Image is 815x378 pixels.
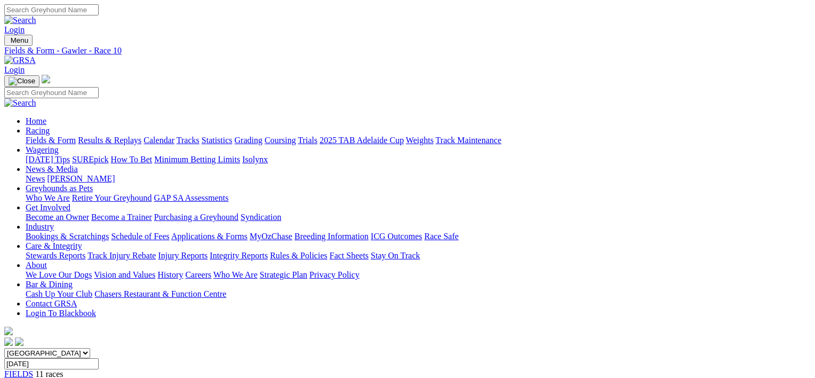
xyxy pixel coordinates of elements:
a: Trials [298,136,317,145]
div: Greyhounds as Pets [26,193,803,203]
span: Menu [11,36,28,44]
a: Stewards Reports [26,251,85,260]
a: Injury Reports [158,251,207,260]
a: Coursing [265,136,296,145]
a: Care & Integrity [26,241,82,250]
img: twitter.svg [15,337,23,346]
a: Weights [406,136,434,145]
a: Track Maintenance [436,136,501,145]
a: We Love Our Dogs [26,270,92,279]
a: Calendar [143,136,174,145]
a: Get Involved [26,203,70,212]
img: GRSA [4,56,36,65]
a: Privacy Policy [309,270,359,279]
input: Search [4,4,99,15]
input: Select date [4,358,99,369]
a: News [26,174,45,183]
a: MyOzChase [250,232,292,241]
a: Chasers Restaurant & Function Centre [94,289,226,298]
a: Bookings & Scratchings [26,232,109,241]
div: Care & Integrity [26,251,803,261]
a: Breeding Information [294,232,369,241]
a: Fields & Form [26,136,76,145]
a: GAP SA Assessments [154,193,229,202]
a: Results & Replays [78,136,141,145]
button: Toggle navigation [4,75,39,87]
a: Minimum Betting Limits [154,155,240,164]
a: Login To Blackbook [26,309,96,318]
img: facebook.svg [4,337,13,346]
div: Industry [26,232,803,241]
a: Industry [26,222,54,231]
div: About [26,270,803,280]
div: News & Media [26,174,803,184]
a: Who We Are [213,270,258,279]
a: Tracks [177,136,199,145]
a: Login [4,65,25,74]
a: Rules & Policies [270,251,327,260]
a: Vision and Values [94,270,155,279]
a: Purchasing a Greyhound [154,212,238,222]
a: Applications & Forms [171,232,247,241]
a: Schedule of Fees [111,232,169,241]
div: Wagering [26,155,803,164]
a: 2025 TAB Adelaide Cup [319,136,404,145]
a: [PERSON_NAME] [47,174,115,183]
a: How To Bet [111,155,153,164]
a: Become a Trainer [91,212,152,222]
a: Stay On Track [371,251,420,260]
a: Fact Sheets [330,251,369,260]
a: Fields & Form - Gawler - Race 10 [4,46,803,56]
a: Careers [185,270,211,279]
input: Search [4,87,99,98]
div: Get Involved [26,212,803,222]
a: History [157,270,183,279]
img: Close [9,77,35,85]
a: Wagering [26,145,59,154]
a: Isolynx [242,155,268,164]
a: Who We Are [26,193,70,202]
a: About [26,261,47,270]
a: News & Media [26,164,78,174]
a: Race Safe [424,232,458,241]
a: Home [26,116,46,125]
a: Syndication [241,212,281,222]
a: Strategic Plan [260,270,307,279]
a: Retire Your Greyhound [72,193,152,202]
a: Login [4,25,25,34]
a: [DATE] Tips [26,155,70,164]
img: logo-grsa-white.png [4,327,13,335]
button: Toggle navigation [4,35,33,46]
a: ICG Outcomes [371,232,422,241]
a: SUREpick [72,155,108,164]
a: Become an Owner [26,212,89,222]
img: Search [4,15,36,25]
a: Grading [235,136,262,145]
a: Statistics [202,136,233,145]
a: Bar & Dining [26,280,73,289]
a: Racing [26,126,50,135]
a: Greyhounds as Pets [26,184,93,193]
a: Contact GRSA [26,299,77,308]
img: Search [4,98,36,108]
a: Cash Up Your Club [26,289,92,298]
div: Racing [26,136,803,145]
div: Bar & Dining [26,289,803,299]
a: Integrity Reports [210,251,268,260]
img: logo-grsa-white.png [42,75,50,83]
a: Track Injury Rebate [87,251,156,260]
